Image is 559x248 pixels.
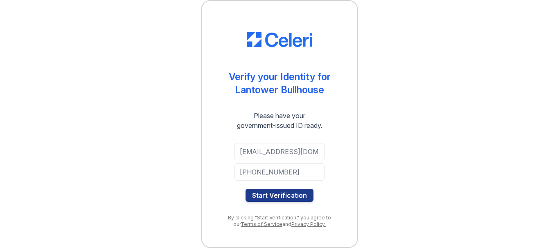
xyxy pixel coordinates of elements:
[247,32,312,47] img: CE_Logo_Blue-a8612792a0a2168367f1c8372b55b34899dd931a85d93a1a3d3e32e68fde9ad4.png
[241,221,282,227] a: Terms of Service
[246,189,313,202] button: Start Verification
[234,143,325,160] input: Email
[229,70,331,96] div: Verify your Identity for Lantower Bullhouse
[218,214,341,228] div: By clicking "Start Verification," you agree to our and
[234,163,325,181] input: Phone
[222,111,337,130] div: Please have your government-issued ID ready.
[291,221,326,227] a: Privacy Policy.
